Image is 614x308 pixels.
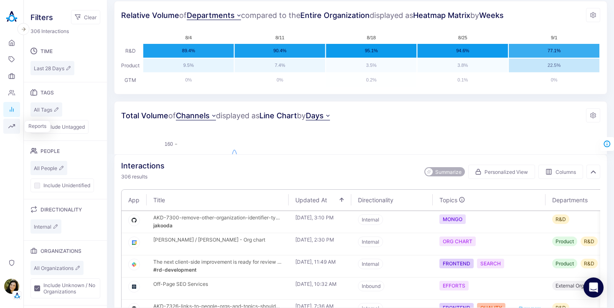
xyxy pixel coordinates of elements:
[130,239,138,246] img: Google Calendar
[358,281,384,291] div: Inbound
[479,11,504,20] span: Weeks
[121,58,140,73] div: Product
[584,277,604,298] div: Open Intercom Messenger
[366,78,377,83] text: 0.2%
[41,48,53,54] span: Time
[121,11,179,20] span: Relative Volume
[185,78,192,83] text: 0%
[185,35,192,40] text: 8/4
[552,259,577,268] div: Product
[121,161,165,170] h2: Interactions
[289,255,351,277] td: [DATE], 11:49 AM
[458,78,468,83] text: 0.1%
[41,89,54,96] span: Tags
[187,11,241,20] button: dropdown-button-Departments
[153,237,282,244] a: [PERSON_NAME] / [PERSON_NAME] - Org chart
[153,281,282,289] a: Off-Page SEO Services
[439,237,476,246] div: ORG CHART
[435,169,462,175] div: Summarize
[130,216,138,224] img: Github
[121,43,140,58] div: R&D
[43,182,90,188] span: Include Unidentified
[289,277,351,300] td: [DATE], 10:32 AM
[289,211,351,233] td: [DATE], 3:10 PM
[153,281,208,287] span: Off-Page SEO Services
[176,111,216,120] button: dropdown-button-Channels
[538,165,583,179] button: Columns
[277,78,283,83] text: 0%
[121,10,504,20] div: of compared to the displayed as by
[3,275,20,300] button: Ilana DjemalTenant Logo
[365,48,378,53] text: 95.1%
[439,214,466,224] a: topic badge
[34,124,85,130] button: Include Untagged
[121,111,168,120] span: Total Volume
[477,259,504,268] a: topic badge
[276,35,284,40] text: 8/11
[358,259,383,269] div: Internal
[275,63,285,68] text: 7.4%
[581,237,598,246] div: R&D
[4,279,19,294] img: Ilana Djemal
[274,48,287,53] text: 90.4%
[468,165,535,179] button: Personalized View
[121,73,140,87] div: GTM
[153,214,339,221] span: AKD-7300-remove-other-organization-identifier-type-from-topics-generation
[147,190,289,211] th: Title
[41,206,82,213] span: Directionality
[358,237,383,247] div: Internal
[30,13,53,22] h4: Filters
[552,281,611,290] div: External Organizations
[41,248,81,254] span: Organizations
[121,111,330,120] div: of displayed as by
[153,259,282,273] a: The next client-side improvement is ready for review (<AKD-7326>) Omry Oz please review the PR: •...
[439,259,474,268] a: topic badge
[477,259,504,268] div: SEARCH
[13,291,21,300] img: Tenant Logo
[439,281,469,290] div: EFFORTS
[458,35,467,40] text: 8/25
[295,196,339,204] span: Updated At
[289,233,351,255] td: [DATE], 2:30 PM
[413,11,470,20] span: Heatmap Matrix
[153,237,265,243] span: [PERSON_NAME] / [PERSON_NAME] - Org chart
[41,148,60,154] span: People
[439,237,476,246] a: topic badge
[551,78,558,83] text: 0%
[71,10,100,24] button: Clear
[130,261,138,268] img: Slack
[439,259,474,268] div: FRONTEND
[130,283,138,290] img: Intercom
[34,282,96,295] button: Include Unknown / No Organizations
[548,48,561,53] text: 77.1%
[439,196,457,204] div: Topics
[121,172,421,182] span: 306 results
[259,111,297,120] span: Line Chart
[551,35,557,40] text: 9/1
[3,8,20,25] img: Akooda Logo
[552,214,569,224] div: R&D
[183,63,194,68] text: 9.5%
[306,111,330,120] button: dropdown-button-Days
[153,214,282,229] a: AKD-7300-remove-other-organization-identifier-type-from-topics-generationjakooda
[358,214,383,225] div: Internal
[367,35,376,40] text: 8/18
[439,281,469,290] a: topic badge
[552,237,577,246] div: Product
[351,190,433,211] th: Directionality
[457,48,469,53] text: 94.6%
[424,167,465,176] button: Summarize
[458,63,468,68] text: 3.8%
[153,267,197,273] div: #rd-development
[153,222,173,229] div: jakooda
[300,11,370,20] span: Entire Organization
[165,141,173,147] text: 160
[43,124,85,130] span: Include Untagged
[182,48,195,53] text: 89.4%
[34,182,90,188] button: Include Unidentified
[122,190,147,211] th: App
[439,214,466,224] div: MONGO
[581,259,598,268] div: R&D
[30,28,69,34] span: 306 Interactions
[548,63,561,68] text: 22.5%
